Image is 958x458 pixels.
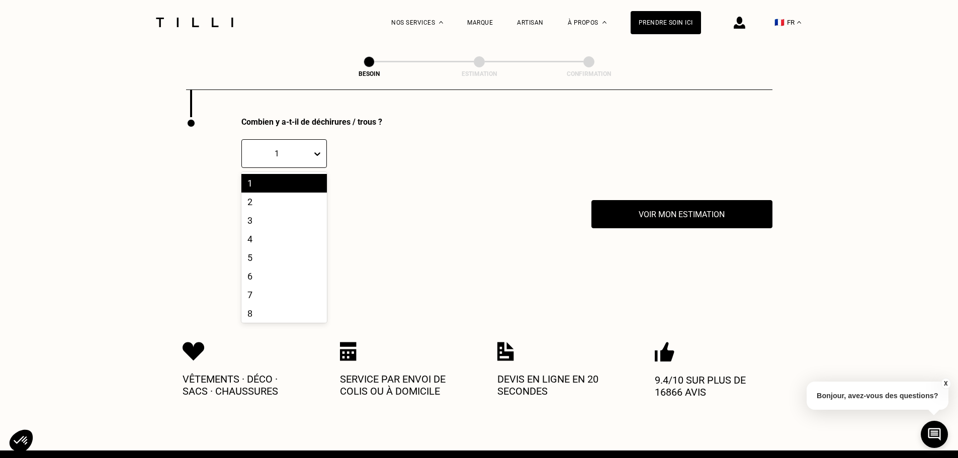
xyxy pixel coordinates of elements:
div: Besoin [319,70,419,77]
div: 6 [241,267,327,286]
img: Menu déroulant à propos [602,21,606,24]
div: 8 [241,304,327,323]
span: 🇫🇷 [774,18,785,27]
img: Icon [340,342,357,361]
div: Estimation [429,70,530,77]
img: menu déroulant [797,21,801,24]
img: Icon [183,342,205,361]
div: 3 [241,211,327,230]
div: 4 [241,230,327,248]
div: 1 [247,149,307,158]
img: Logo du service de couturière Tilli [152,18,237,27]
a: Marque [467,19,493,26]
a: Prendre soin ici [631,11,701,34]
div: 2 [241,193,327,211]
img: icône connexion [734,17,745,29]
p: Devis en ligne en 20 secondes [497,373,618,397]
div: 7 [241,286,327,304]
a: Artisan [517,19,544,26]
p: Vêtements · Déco · Sacs · Chaussures [183,373,303,397]
p: 9.4/10 sur plus de 16866 avis [655,374,775,398]
p: Bonjour, avez-vous des questions? [807,382,948,410]
div: Combien y a-t-il de déchirures / trous ? [241,117,633,127]
img: Icon [655,342,674,362]
div: 5 [241,248,327,267]
button: X [940,378,950,389]
div: 1 [241,174,327,193]
button: Voir mon estimation [591,200,772,228]
p: Service par envoi de colis ou à domicile [340,373,461,397]
div: Confirmation [539,70,639,77]
img: Icon [497,342,514,361]
img: Menu déroulant [439,21,443,24]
